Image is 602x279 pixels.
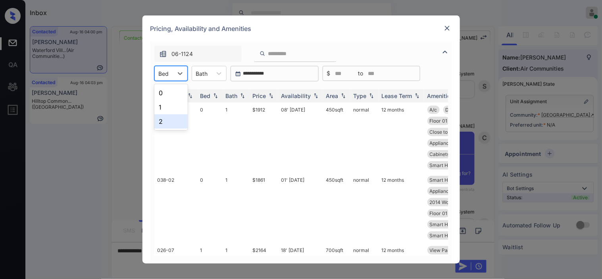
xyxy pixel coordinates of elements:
img: sorting [186,93,194,99]
span: Close to [PERSON_NAME]... [430,129,491,135]
span: Floor 01 [430,118,448,124]
span: $ [327,69,331,78]
span: Smart Home Door... [430,233,474,239]
span: Dishwasher [446,107,472,113]
img: sorting [339,93,347,99]
td: 012-02 [154,102,197,173]
span: A/c [430,107,437,113]
span: Smart Home Ther... [430,221,473,227]
td: normal [350,173,379,243]
div: 1 [154,100,188,114]
div: 2 [154,114,188,129]
td: 12 months [379,173,424,243]
div: Amenities [427,92,454,99]
div: Area [326,92,339,99]
span: Cabinets Legacy [430,151,467,157]
div: Type [354,92,367,99]
td: 1 [223,173,250,243]
img: sorting [413,93,421,99]
div: Pricing, Availability and Amenities [142,15,460,42]
td: 08' [DATE] [278,102,323,173]
img: icon-zuma [440,47,450,57]
td: 01' [DATE] [278,173,323,243]
img: sorting [367,93,375,99]
span: Floor 01 [430,210,448,216]
td: 1 [223,102,250,173]
td: 038-02 [154,173,197,243]
div: 0 [154,86,188,100]
img: close [443,24,451,32]
div: Bed [200,92,211,99]
td: 0 [197,102,223,173]
span: Appliances Stai... [430,140,468,146]
img: sorting [212,93,219,99]
div: Price [253,92,266,99]
span: View Parking [430,247,460,253]
td: 450 sqft [323,102,350,173]
td: 12 months [379,102,424,173]
td: $1861 [250,173,278,243]
div: Lease Term [382,92,412,99]
td: normal [350,102,379,173]
td: 450 sqft [323,173,350,243]
img: icon-zuma [159,50,167,58]
td: $1912 [250,102,278,173]
div: Availability [281,92,311,99]
img: sorting [238,93,246,99]
span: Appliances Stai... [430,188,468,194]
span: Smart Home Wate... [430,177,475,183]
img: sorting [312,93,320,99]
span: Smart Home Wate... [430,162,475,168]
span: 06-1124 [172,50,193,58]
div: Bath [226,92,238,99]
img: icon-zuma [260,50,265,57]
img: sorting [267,93,275,99]
span: 2014 Wood Floor... [430,199,471,205]
td: 0 [197,173,223,243]
span: to [358,69,364,78]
